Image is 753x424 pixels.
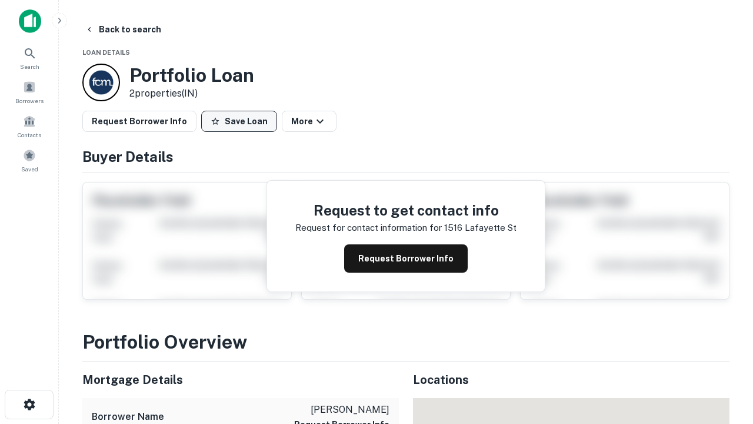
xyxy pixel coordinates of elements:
p: [PERSON_NAME] [294,403,389,417]
a: Saved [4,144,55,176]
span: Borrowers [15,96,44,105]
span: Contacts [18,130,41,140]
button: Save Loan [201,111,277,132]
h5: Mortgage Details [82,371,399,389]
img: capitalize-icon.png [19,9,41,33]
a: Borrowers [4,76,55,108]
p: 2 properties (IN) [129,87,254,101]
span: Saved [21,164,38,174]
button: More [282,111,336,132]
button: Request Borrower Info [82,111,196,132]
p: 1516 lafayette st [444,221,517,235]
h3: Portfolio Overview [82,328,729,356]
span: Search [20,62,39,71]
h4: Buyer Details [82,146,729,167]
h4: Request to get contact info [295,200,517,221]
span: Loan Details [82,49,130,56]
h6: Borrower Name [92,410,164,424]
iframe: Chat Widget [694,292,753,349]
p: Request for contact information for [295,221,442,235]
button: Request Borrower Info [344,244,468,273]
button: Back to search [80,19,166,40]
h3: Portfolio Loan [129,64,254,87]
a: Search [4,42,55,74]
a: Contacts [4,110,55,142]
h5: Locations [413,371,729,389]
